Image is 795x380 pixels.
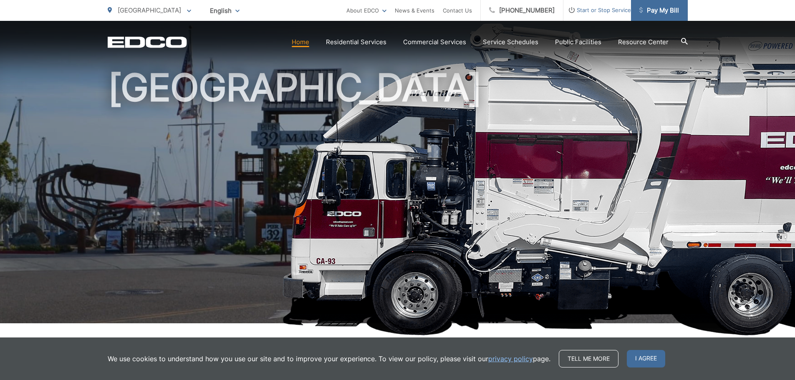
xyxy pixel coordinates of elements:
[639,5,679,15] span: Pay My Bill
[488,354,533,364] a: privacy policy
[443,5,472,15] a: Contact Us
[108,354,550,364] p: We use cookies to understand how you use our site and to improve your experience. To view our pol...
[395,5,434,15] a: News & Events
[559,350,618,367] a: Tell me more
[627,350,665,367] span: I agree
[204,3,246,18] span: English
[618,37,669,47] a: Resource Center
[108,36,187,48] a: EDCD logo. Return to the homepage.
[326,37,386,47] a: Residential Services
[403,37,466,47] a: Commercial Services
[483,37,538,47] a: Service Schedules
[346,5,386,15] a: About EDCO
[118,6,181,14] span: [GEOGRAPHIC_DATA]
[108,67,688,331] h1: [GEOGRAPHIC_DATA]
[292,37,309,47] a: Home
[555,37,601,47] a: Public Facilities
